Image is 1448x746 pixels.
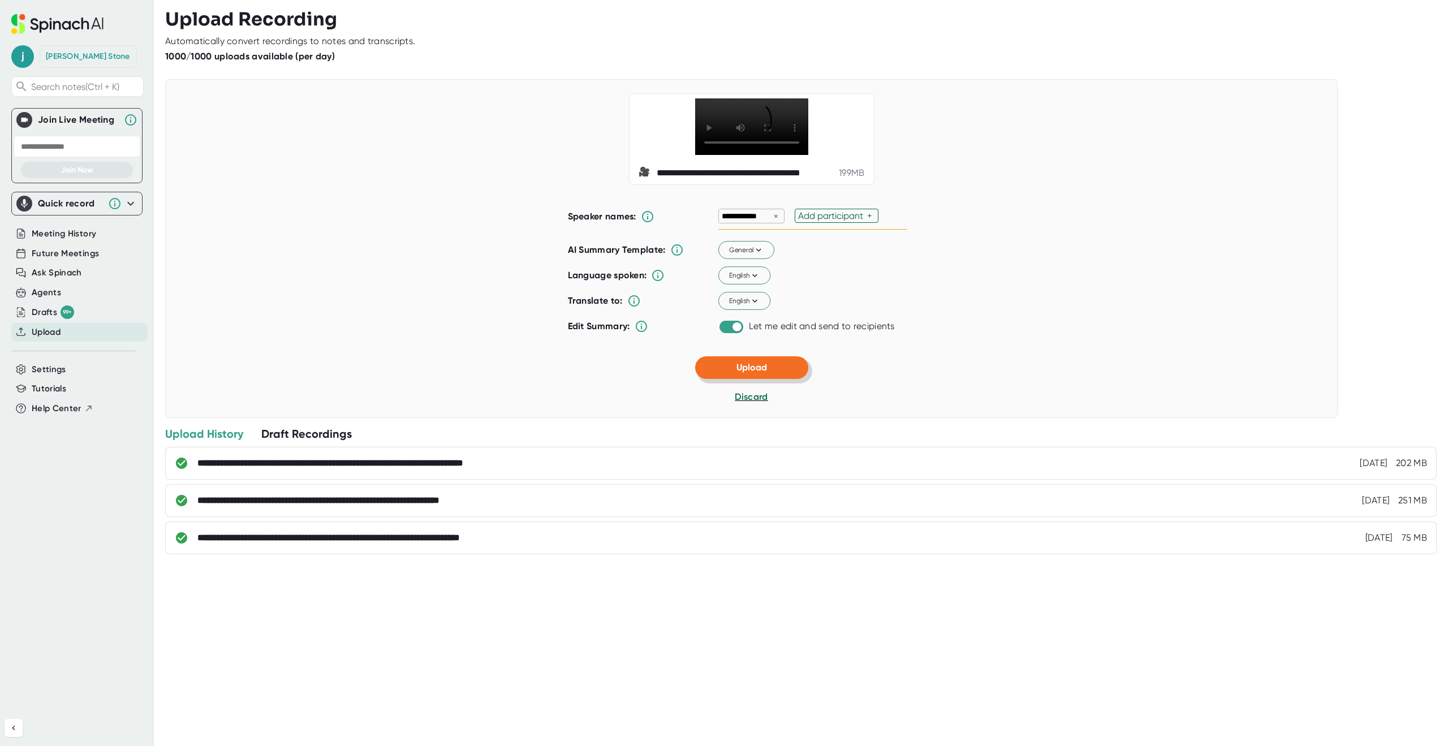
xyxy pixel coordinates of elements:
[729,296,760,306] span: English
[1360,458,1387,469] div: 6/10/2025, 3:39:20 PM
[165,51,335,62] b: 1000/1000 uploads available (per day)
[21,162,133,178] button: Join Now
[61,165,93,175] span: Join Now
[771,211,781,222] div: ×
[718,292,770,311] button: English
[568,211,636,222] b: Speaker names:
[32,363,66,376] button: Settings
[16,109,137,131] div: Join Live MeetingJoin Live Meeting
[749,321,895,332] div: Let me edit and send to recipients
[568,244,666,256] b: AI Summary Template:
[718,242,774,260] button: General
[736,362,767,373] span: Upload
[165,36,415,47] div: Automatically convert recordings to notes and transcripts.
[5,719,23,737] button: Collapse sidebar
[165,426,243,441] div: Upload History
[32,305,74,319] div: Drafts
[839,167,865,179] div: 199 MB
[46,51,130,62] div: Jeremy Stone
[735,391,768,402] span: Discard
[32,402,81,415] span: Help Center
[568,295,623,306] b: Translate to:
[867,210,875,221] div: +
[639,166,652,180] span: video
[568,321,630,331] b: Edit Summary:
[32,247,99,260] button: Future Meetings
[32,227,96,240] button: Meeting History
[718,267,770,285] button: English
[1365,532,1393,544] div: 4/10/2025, 11:38:40 AM
[798,210,867,221] div: Add participant
[1402,532,1428,544] div: 75 MB
[729,245,764,255] span: General
[32,286,61,299] button: Agents
[31,81,140,92] span: Search notes (Ctrl + K)
[32,326,61,339] button: Upload
[695,356,808,379] button: Upload
[729,270,760,281] span: English
[735,390,768,404] button: Discard
[61,305,74,319] div: 99+
[1396,458,1427,469] div: 202 MB
[16,192,137,215] div: Quick record
[32,305,74,319] button: Drafts 99+
[19,114,30,126] img: Join Live Meeting
[32,402,93,415] button: Help Center
[11,45,34,68] span: j
[1398,495,1427,506] div: 251 MB
[568,270,647,281] b: Language spoken:
[32,266,82,279] button: Ask Spinach
[38,114,118,126] div: Join Live Meeting
[165,8,1437,30] h3: Upload Recording
[38,198,102,209] div: Quick record
[261,426,352,441] div: Draft Recordings
[1362,495,1389,506] div: 5/8/2025, 4:23:20 PM
[32,382,66,395] button: Tutorials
